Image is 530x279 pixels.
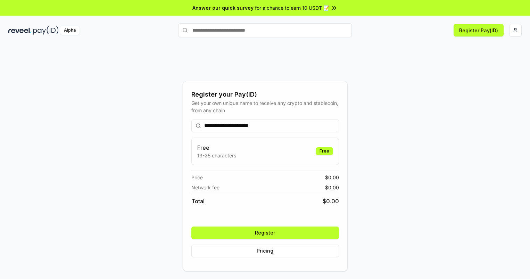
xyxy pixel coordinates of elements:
[191,99,339,114] div: Get your own unique name to receive any crypto and stablecoin, from any chain
[325,184,339,191] span: $ 0.00
[191,197,205,205] span: Total
[191,174,203,181] span: Price
[316,147,333,155] div: Free
[323,197,339,205] span: $ 0.00
[255,4,329,11] span: for a chance to earn 10 USDT 📝
[191,184,220,191] span: Network fee
[191,90,339,99] div: Register your Pay(ID)
[191,227,339,239] button: Register
[325,174,339,181] span: $ 0.00
[33,26,59,35] img: pay_id
[60,26,80,35] div: Alpha
[197,143,236,152] h3: Free
[454,24,504,36] button: Register Pay(ID)
[191,245,339,257] button: Pricing
[197,152,236,159] p: 13-25 characters
[8,26,32,35] img: reveel_dark
[192,4,254,11] span: Answer our quick survey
